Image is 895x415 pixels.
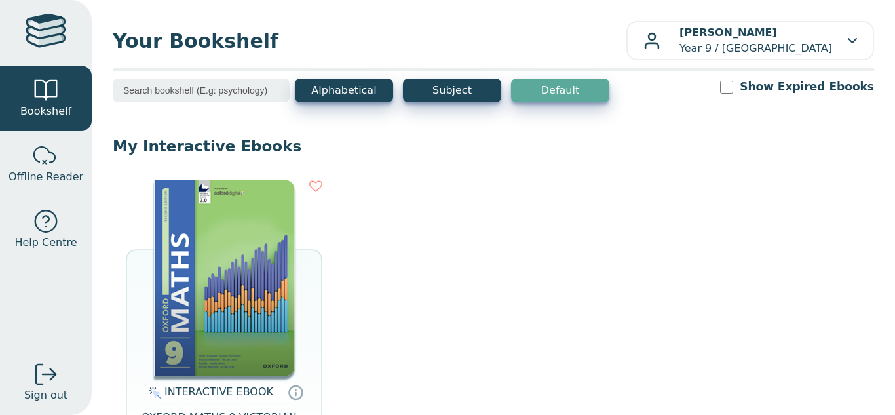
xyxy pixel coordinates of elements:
label: Show Expired Ebooks [740,79,874,95]
img: interactive.svg [145,385,161,401]
span: INTERACTIVE EBOOK [164,385,273,398]
button: [PERSON_NAME]Year 9 / [GEOGRAPHIC_DATA] [626,21,874,60]
span: Offline Reader [9,169,83,185]
img: e61e543f-3c84-4f07-be3e-c7c3bc5fd198.png [154,180,295,376]
span: Your Bookshelf [113,26,626,56]
p: My Interactive Ebooks [113,136,874,156]
span: Sign out [24,387,67,403]
a: Interactive eBooks are accessed online via the publisher’s portal. They contain interactive resou... [288,384,303,400]
input: Search bookshelf (E.g: psychology) [113,79,290,102]
button: Subject [403,79,501,102]
button: Default [511,79,609,102]
span: Help Centre [14,235,77,250]
span: Bookshelf [20,104,71,119]
button: Alphabetical [295,79,393,102]
p: Year 9 / [GEOGRAPHIC_DATA] [679,25,832,56]
b: [PERSON_NAME] [679,26,777,39]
